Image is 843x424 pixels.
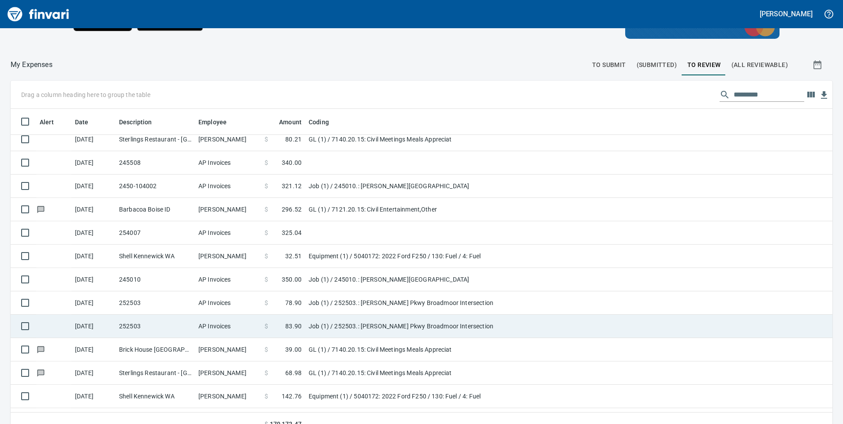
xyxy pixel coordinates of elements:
button: [PERSON_NAME] [757,7,815,21]
button: Choose columns to display [804,88,817,101]
span: To Submit [592,60,626,71]
span: 39.00 [285,345,302,354]
nav: breadcrumb [11,60,52,70]
td: GL (1) / 7140.20.15: Civil Meetings Meals Appreciat [305,338,526,361]
td: AP Invoices [195,268,261,291]
span: $ [265,182,268,190]
span: $ [265,275,268,284]
span: 142.76 [282,392,302,401]
td: AP Invoices [195,221,261,245]
td: 254007 [116,221,195,245]
td: [DATE] [71,221,116,245]
span: $ [265,298,268,307]
span: Employee [198,117,238,127]
td: Sterlings Restaurant - [GEOGRAPHIC_DATA] [GEOGRAPHIC_DATA] [116,361,195,385]
span: $ [265,205,268,214]
td: [DATE] [71,385,116,408]
span: $ [265,322,268,331]
button: Show transactions within a particular date range [804,54,832,75]
td: Shell Kennewick WA [116,385,195,408]
td: [DATE] [71,198,116,221]
span: Amount [268,117,302,127]
button: Download Table [817,89,831,102]
span: Description [119,117,152,127]
span: 321.12 [282,182,302,190]
span: Date [75,117,100,127]
span: Employee [198,117,227,127]
td: AP Invoices [195,175,261,198]
p: My Expenses [11,60,52,70]
td: 245508 [116,151,195,175]
span: 296.52 [282,205,302,214]
span: $ [265,158,268,167]
td: [DATE] [71,315,116,338]
span: 68.98 [285,368,302,377]
td: Shell Kennewick WA [116,245,195,268]
td: AP Invoices [195,151,261,175]
td: [PERSON_NAME] [195,245,261,268]
span: Alert [40,117,65,127]
td: [PERSON_NAME] [195,198,261,221]
td: [PERSON_NAME] [195,385,261,408]
span: 325.04 [282,228,302,237]
td: 2450-104002 [116,175,195,198]
span: 83.90 [285,322,302,331]
td: GL (1) / 7140.20.15: Civil Meetings Meals Appreciat [305,361,526,385]
h5: [PERSON_NAME] [760,9,813,19]
span: $ [265,228,268,237]
td: 252503 [116,315,195,338]
td: Equipment (1) / 5040172: 2022 Ford F250 / 130: Fuel / 4: Fuel [305,245,526,268]
td: 252503 [116,291,195,315]
td: Sterlings Restaurant - [GEOGRAPHIC_DATA] [GEOGRAPHIC_DATA] [116,128,195,151]
span: Has messages [36,370,45,376]
span: Coding [309,117,340,127]
span: Coding [309,117,329,127]
td: Barbacoa Boise ID [116,198,195,221]
span: Has messages [36,206,45,212]
td: Job (1) / 245010.: [PERSON_NAME][GEOGRAPHIC_DATA] [305,175,526,198]
td: GL (1) / 7140.20.15: Civil Meetings Meals Appreciat [305,128,526,151]
td: [DATE] [71,338,116,361]
td: [DATE] [71,151,116,175]
td: GL (1) / 7121.20.15: Civil Entertainment,Other [305,198,526,221]
span: 340.00 [282,158,302,167]
span: (Submitted) [637,60,677,71]
td: [DATE] [71,128,116,151]
td: [PERSON_NAME] [195,361,261,385]
span: Date [75,117,89,127]
span: 350.00 [282,275,302,284]
td: [DATE] [71,268,116,291]
td: 245010 [116,268,195,291]
td: Job (1) / 252503.: [PERSON_NAME] Pkwy Broadmoor Intersection [305,291,526,315]
span: 78.90 [285,298,302,307]
span: Alert [40,117,54,127]
p: Drag a column heading here to group the table [21,90,150,99]
span: 32.51 [285,252,302,260]
td: Job (1) / 245010.: [PERSON_NAME][GEOGRAPHIC_DATA] [305,268,526,291]
td: [PERSON_NAME] [195,128,261,151]
td: AP Invoices [195,315,261,338]
td: [PERSON_NAME] [195,338,261,361]
span: $ [265,392,268,401]
span: 80.21 [285,135,302,144]
span: Has messages [36,346,45,352]
td: Job (1) / 252503.: [PERSON_NAME] Pkwy Broadmoor Intersection [305,315,526,338]
span: To Review [687,60,721,71]
span: Description [119,117,164,127]
td: Brick House [GEOGRAPHIC_DATA] [GEOGRAPHIC_DATA] [116,338,195,361]
td: [DATE] [71,245,116,268]
td: [DATE] [71,291,116,315]
span: $ [265,368,268,377]
span: (All Reviewable) [731,60,788,71]
img: Finvari [5,4,71,25]
td: Equipment (1) / 5040172: 2022 Ford F250 / 130: Fuel / 4: Fuel [305,385,526,408]
span: Amount [279,117,302,127]
td: [DATE] [71,361,116,385]
span: $ [265,345,268,354]
td: AP Invoices [195,291,261,315]
td: [DATE] [71,175,116,198]
span: $ [265,135,268,144]
span: $ [265,252,268,260]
